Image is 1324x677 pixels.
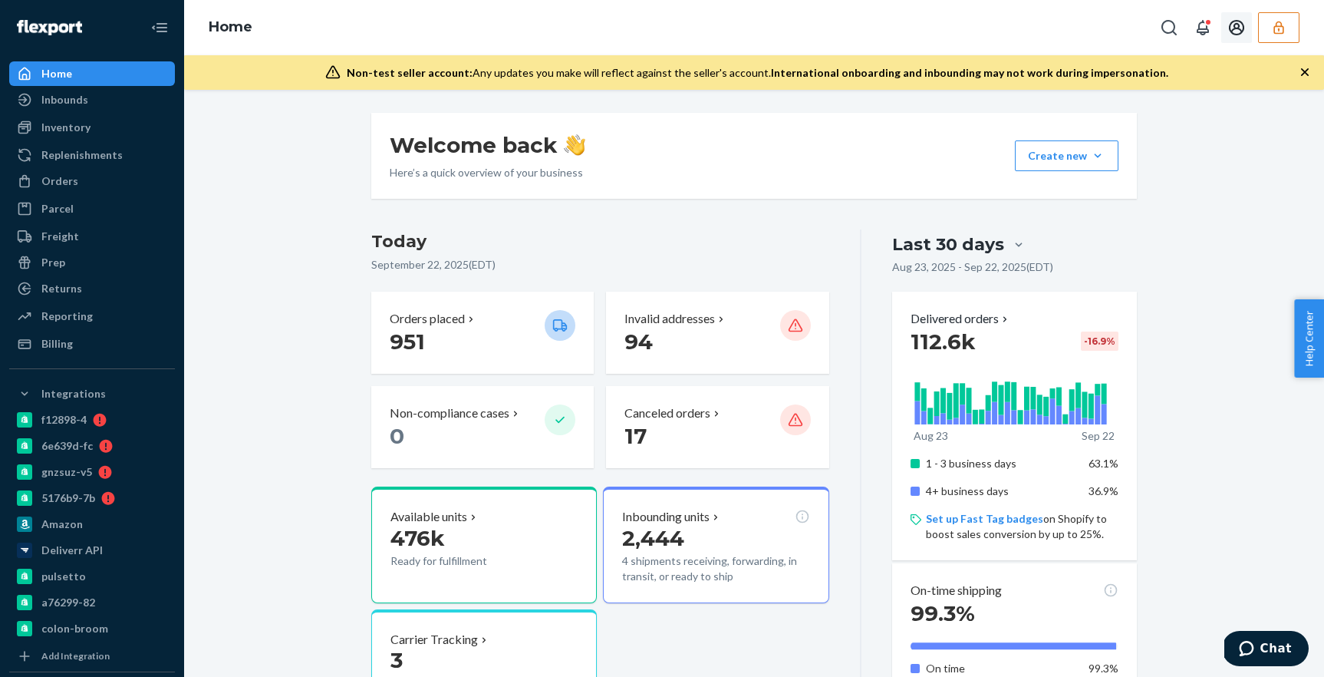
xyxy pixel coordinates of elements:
[9,408,175,432] a: f12898-4
[41,66,72,81] div: Home
[390,631,478,649] p: Carrier Tracking
[390,405,509,422] p: Non-compliance cases
[41,229,79,244] div: Freight
[390,525,445,551] span: 476k
[371,230,829,254] h3: Today
[41,201,74,216] div: Parcel
[1224,631,1309,669] iframe: Opens a widget where you can chat to one of our agents
[347,66,473,79] span: Non-test seller account:
[624,423,647,449] span: 17
[624,405,710,422] p: Canceled orders
[9,143,175,167] a: Replenishments
[1081,332,1118,351] div: -16.9 %
[1187,12,1218,43] button: Open notifications
[1294,299,1324,378] button: Help Center
[41,412,87,428] div: f12898-4
[41,649,110,662] div: Add Integration
[41,336,73,352] div: Billing
[1089,484,1118,497] span: 36.9%
[41,464,92,480] div: gnzsuz-v5
[41,281,82,296] div: Returns
[603,487,828,603] button: Inbounding units2,4444 shipments receiving, forwarding, in transit, or ready to ship
[9,332,175,356] a: Billing
[622,508,710,526] p: Inbounding units
[390,131,585,159] h1: Welcome back
[9,512,175,537] a: Amazon
[926,661,1077,676] p: On time
[9,169,175,193] a: Orders
[892,233,1004,256] div: Last 30 days
[624,329,653,355] span: 94
[371,487,597,603] button: Available units476kReady for fulfillment
[41,309,93,324] div: Reporting
[9,381,175,406] button: Integrations
[41,569,86,584] div: pulsetto
[390,310,465,328] p: Orders placed
[926,456,1077,471] p: 1 - 3 business days
[9,616,175,641] a: colon-broom
[914,428,948,444] p: Aug 23
[9,564,175,589] a: pulsetto
[196,5,265,50] ol: breadcrumbs
[9,115,175,140] a: Inventory
[41,92,88,107] div: Inbounds
[911,310,1011,328] button: Delivered orders
[564,134,585,156] img: hand-wave emoji
[371,386,594,468] button: Non-compliance cases 0
[9,304,175,329] a: Reporting
[371,257,829,272] p: September 22, 2025 ( EDT )
[9,486,175,510] a: 5176b9-7b
[41,490,95,506] div: 5176b9-7b
[41,147,123,163] div: Replenishments
[9,460,175,484] a: gnzsuz-v5
[41,120,91,135] div: Inventory
[911,600,975,626] span: 99.3%
[622,553,809,584] p: 4 shipments receiving, forwarding, in transit, or ready to ship
[41,543,103,558] div: Deliverr API
[606,386,828,468] button: Canceled orders 17
[926,484,1077,499] p: 4+ business days
[9,250,175,275] a: Prep
[1221,12,1252,43] button: Open account menu
[41,386,106,401] div: Integrations
[347,65,1168,81] div: Any updates you make will reflect against the seller's account.
[9,590,175,615] a: a76299-82
[41,438,93,454] div: 6e639d-fc
[41,621,108,636] div: colon-broom
[41,517,83,532] div: Amazon
[371,292,594,374] button: Orders placed 951
[390,423,404,449] span: 0
[390,508,467,526] p: Available units
[1089,662,1118,675] span: 99.3%
[1082,428,1115,444] p: Sep 22
[9,647,175,665] a: Add Integration
[771,66,1168,79] span: International onboarding and inbounding may not work during impersonation.
[41,255,65,270] div: Prep
[9,434,175,458] a: 6e639d-fc
[390,329,425,355] span: 951
[9,538,175,563] a: Deliverr API
[926,511,1118,542] p: on Shopify to boost sales conversion by up to 25%.
[390,553,532,569] p: Ready for fulfillment
[606,292,828,374] button: Invalid addresses 94
[144,12,175,43] button: Close Navigation
[911,582,1002,599] p: On-time shipping
[622,525,684,551] span: 2,444
[390,647,403,673] span: 3
[9,276,175,301] a: Returns
[1154,12,1184,43] button: Open Search Box
[9,88,175,112] a: Inbounds
[41,595,95,610] div: a76299-82
[1089,457,1118,470] span: 63.1%
[892,259,1053,275] p: Aug 23, 2025 - Sep 22, 2025 ( EDT )
[624,310,715,328] p: Invalid addresses
[1015,140,1118,171] button: Create new
[9,224,175,249] a: Freight
[390,165,585,180] p: Here’s a quick overview of your business
[17,20,82,35] img: Flexport logo
[926,512,1043,525] a: Set up Fast Tag badges
[9,61,175,86] a: Home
